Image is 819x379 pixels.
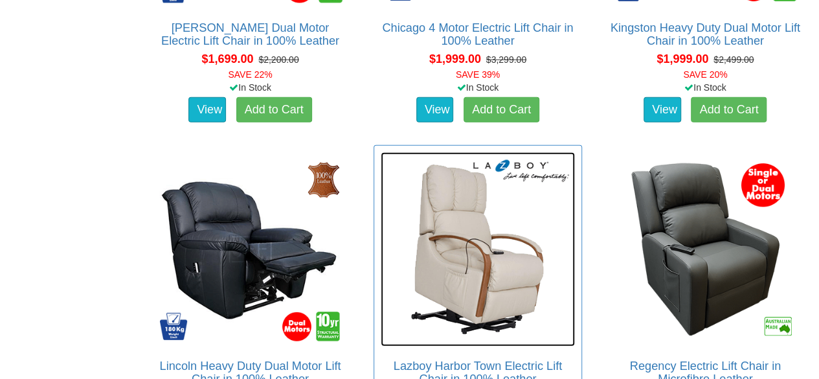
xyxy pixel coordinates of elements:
[161,21,339,47] a: [PERSON_NAME] Dual Motor Electric Lift Chair in 100% Leather
[144,81,357,94] div: In Stock
[464,97,539,123] a: Add to Cart
[599,81,812,94] div: In Stock
[456,69,500,80] font: SAVE 39%
[228,69,272,80] font: SAVE 22%
[611,21,800,47] a: Kingston Heavy Duty Dual Motor Lift Chair in 100% Leather
[656,52,708,65] span: $1,999.00
[201,52,253,65] span: $1,699.00
[644,97,681,123] a: View
[691,97,767,123] a: Add to Cart
[258,54,298,65] del: $2,200.00
[609,152,802,346] img: Regency Electric Lift Chair in Microfibre Leather
[236,97,312,123] a: Add to Cart
[381,152,574,346] img: Lazboy Harbor Town Electric Lift Chair in 100% Leather
[416,97,454,123] a: View
[683,69,727,80] font: SAVE 20%
[153,152,347,346] img: Lincoln Heavy Duty Dual Motor Lift Chair in 100% Leather
[429,52,481,65] span: $1,999.00
[486,54,526,65] del: $3,299.00
[713,54,754,65] del: $2,499.00
[371,81,584,94] div: In Stock
[382,21,573,47] a: Chicago 4 Motor Electric Lift Chair in 100% Leather
[188,97,226,123] a: View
